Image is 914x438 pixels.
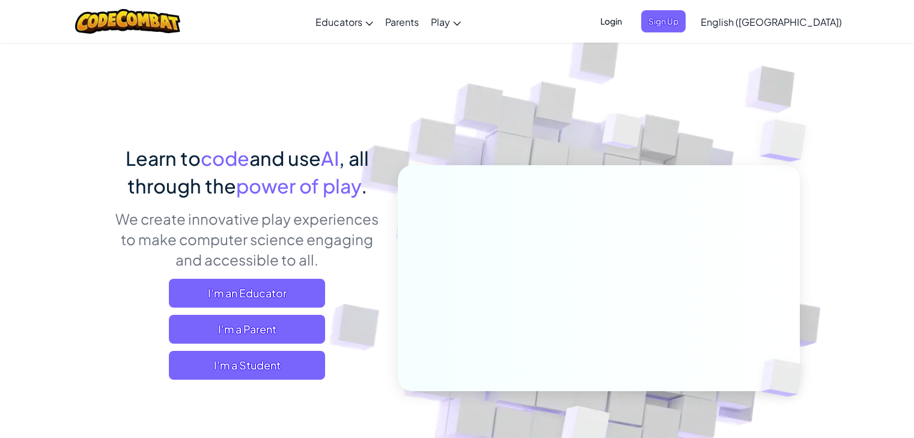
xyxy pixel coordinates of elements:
[75,9,180,34] img: CodeCombat logo
[201,146,249,170] span: code
[315,16,362,28] span: Educators
[361,174,367,198] span: .
[309,5,379,38] a: Educators
[740,334,830,422] img: Overlap cubes
[169,279,325,308] a: I'm an Educator
[695,5,848,38] a: English ([GEOGRAPHIC_DATA])
[431,16,450,28] span: Play
[593,10,629,32] button: Login
[641,10,686,32] button: Sign Up
[321,146,339,170] span: AI
[736,90,839,192] img: Overlap cubes
[579,90,666,179] img: Overlap cubes
[115,208,380,270] p: We create innovative play experiences to make computer science engaging and accessible to all.
[425,5,467,38] a: Play
[701,16,842,28] span: English ([GEOGRAPHIC_DATA])
[169,315,325,344] a: I'm a Parent
[379,5,425,38] a: Parents
[249,146,321,170] span: and use
[169,351,325,380] button: I'm a Student
[236,174,361,198] span: power of play
[126,146,201,170] span: Learn to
